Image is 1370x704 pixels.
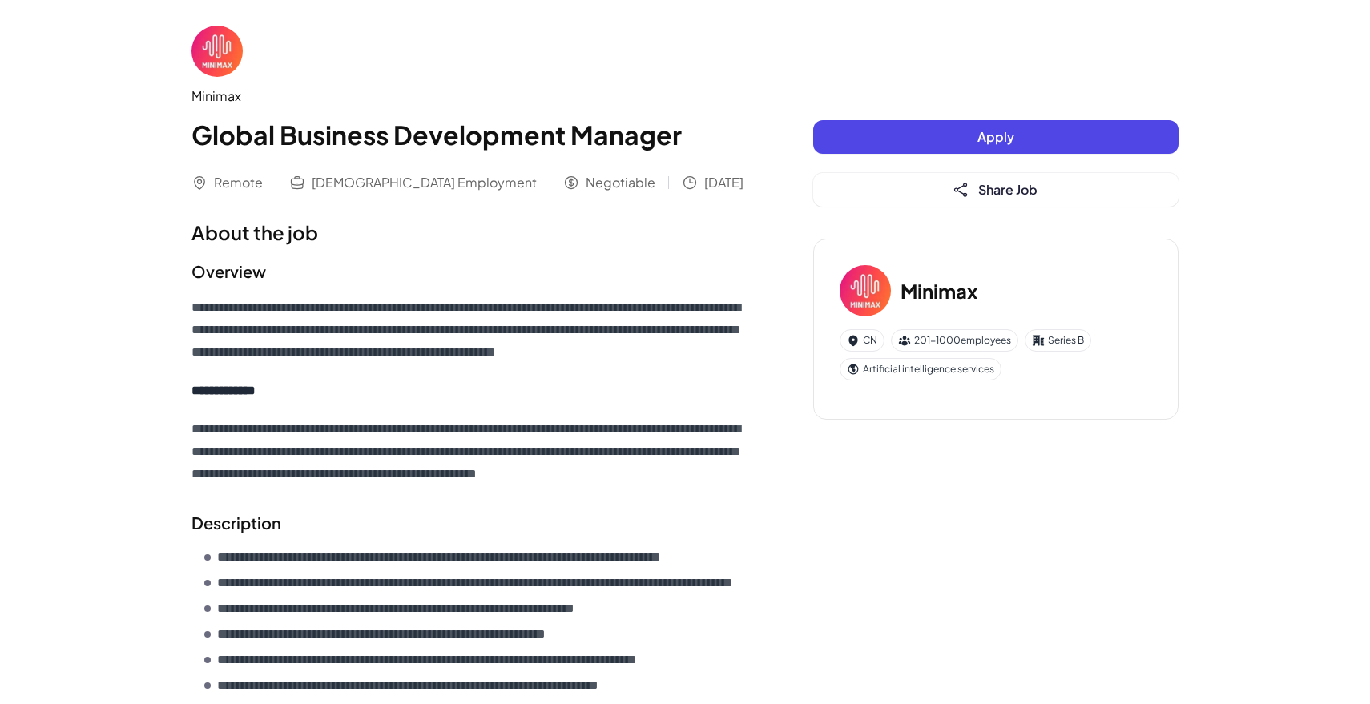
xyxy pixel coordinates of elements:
span: Negotiable [586,173,655,192]
img: Mi [191,26,243,77]
div: Series B [1025,329,1091,352]
button: Apply [813,120,1179,154]
img: Mi [840,265,891,316]
div: 201-1000 employees [891,329,1018,352]
span: Apply [977,128,1014,145]
span: Share Job [978,181,1038,198]
h1: About the job [191,218,749,247]
div: CN [840,329,884,352]
span: [DEMOGRAPHIC_DATA] Employment [312,173,537,192]
span: [DATE] [704,173,743,192]
h3: Minimax [901,276,977,305]
h2: Description [191,511,749,535]
h1: Global Business Development Manager [191,115,749,154]
div: Minimax [191,86,749,106]
span: Remote [214,173,263,192]
div: Artificial intelligence services [840,358,1001,380]
button: Share Job [813,173,1179,207]
h2: Overview [191,259,749,284]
